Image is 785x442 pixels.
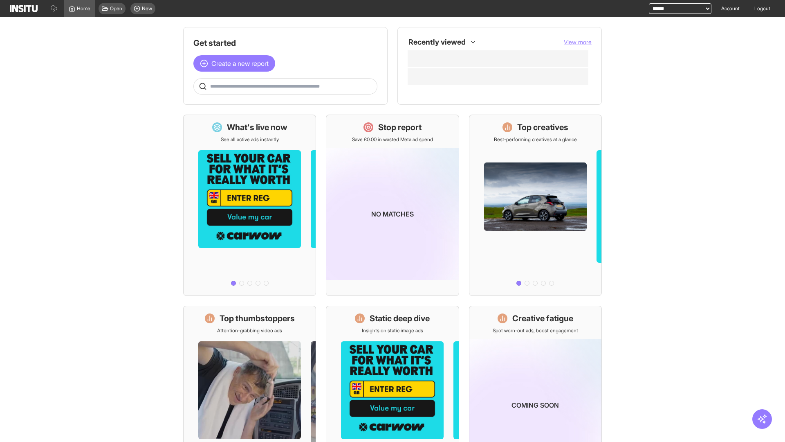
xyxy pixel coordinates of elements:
h1: Top thumbstoppers [220,313,295,324]
a: Top creativesBest-performing creatives at a glance [469,115,602,296]
h1: What's live now [227,122,287,133]
span: Create a new report [211,59,269,68]
p: See all active ads instantly [221,136,279,143]
span: Home [77,5,90,12]
p: No matches [371,209,414,219]
h1: Stop report [378,122,422,133]
img: coming-soon-gradient_kfitwp.png [326,148,458,280]
span: Open [110,5,122,12]
p: Best-performing creatives at a glance [494,136,577,143]
a: What's live nowSee all active ads instantly [183,115,316,296]
h1: Get started [193,37,377,49]
h1: Top creatives [517,122,568,133]
a: Stop reportSave £0.00 in wasted Meta ad spendNo matches [326,115,459,296]
span: New [142,5,152,12]
p: Insights on static image ads [362,327,423,334]
p: Attention-grabbing video ads [217,327,282,334]
button: View more [564,38,592,46]
span: View more [564,38,592,45]
img: Logo [10,5,38,12]
h1: Static deep dive [370,313,430,324]
button: Create a new report [193,55,275,72]
p: Save £0.00 in wasted Meta ad spend [352,136,433,143]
